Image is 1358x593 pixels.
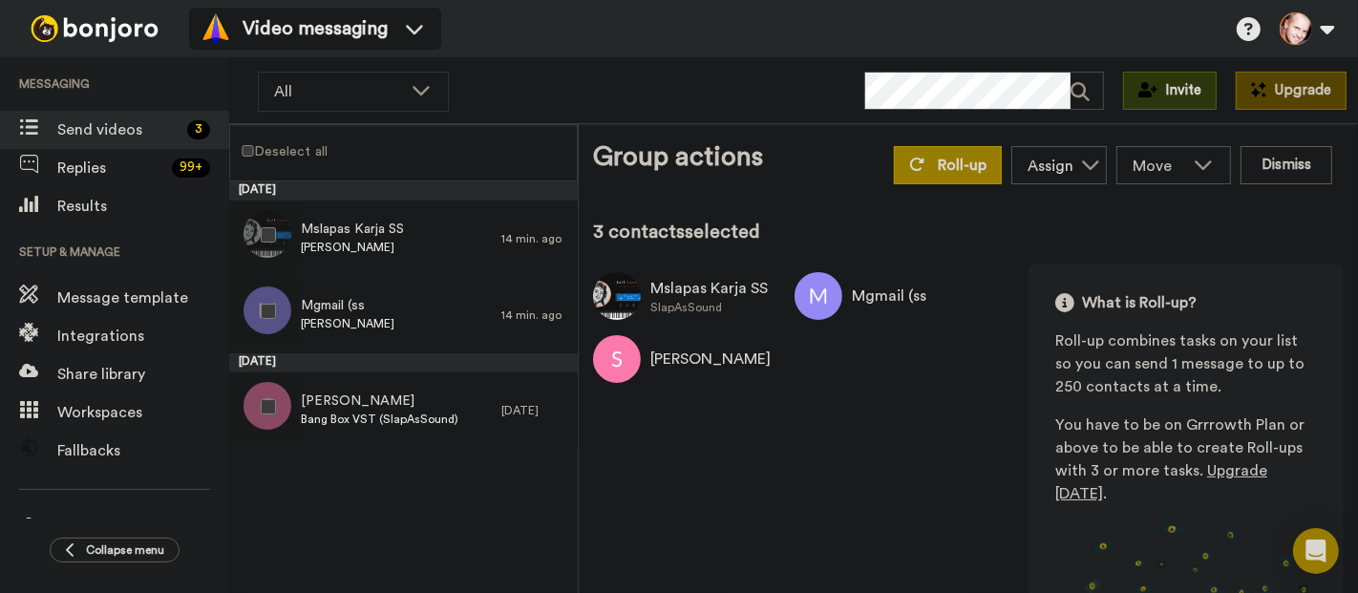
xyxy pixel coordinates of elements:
button: Invite [1123,72,1217,110]
span: Results [57,195,229,218]
span: Video messaging [243,15,388,42]
button: Roll-up [894,146,1002,184]
input: Deselect all [242,145,254,158]
span: Mslapas Karja SS [301,221,404,240]
div: [PERSON_NAME] [650,348,771,371]
div: Group actions [593,138,763,184]
div: 3 [187,120,210,139]
img: Image of Scott [593,335,641,383]
img: bj-logo-header-white.svg [23,15,166,42]
div: [DATE] [229,181,578,201]
div: Mgmail (ss [852,285,926,307]
div: [DATE] [501,403,568,418]
span: Fallbacks [57,439,229,462]
span: Move [1133,155,1184,178]
span: Collapse menu [86,542,164,558]
div: 14 min. ago [501,231,568,246]
span: What is Roll-up? [1082,291,1197,314]
div: You have to be on Grrrowth Plan or above to be able to create Roll-ups with 3 or more tasks. . [1055,413,1317,505]
div: 3 contacts selected [593,219,1344,245]
span: All [274,80,402,103]
span: Integrations [57,325,229,348]
div: Mslapas Karja SS [650,277,768,300]
span: [PERSON_NAME] [301,240,404,255]
div: Assign [1028,155,1073,178]
span: Message template [57,286,229,309]
span: [PERSON_NAME] [301,316,394,331]
span: Workspaces [57,401,229,424]
button: Collapse menu [50,538,180,562]
img: Image of Mgmail (ss [795,272,842,320]
span: [PERSON_NAME] [301,392,458,412]
span: Send videos [57,118,180,141]
button: Dismiss [1241,146,1332,184]
span: Replies [57,157,164,180]
span: Roll-up [938,158,987,173]
span: Share library [57,363,229,386]
label: Deselect all [230,139,328,162]
div: Roll-up combines tasks on your list so you can send 1 message to up to 250 contacts at a time. [1055,329,1317,398]
div: [DATE] [229,353,578,372]
div: 14 min. ago [501,307,568,323]
div: SlapAsSound [650,300,768,315]
div: 99 + [172,159,210,178]
span: Settings [57,517,229,540]
img: vm-color.svg [201,13,231,44]
img: Image of Mslapas Karja SS [593,272,641,320]
button: Upgrade [1236,72,1347,110]
span: Mgmail (ss [301,297,394,316]
div: Open Intercom Messenger [1293,528,1339,574]
span: Bang Box VST (SlapAsSound) [301,412,458,427]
